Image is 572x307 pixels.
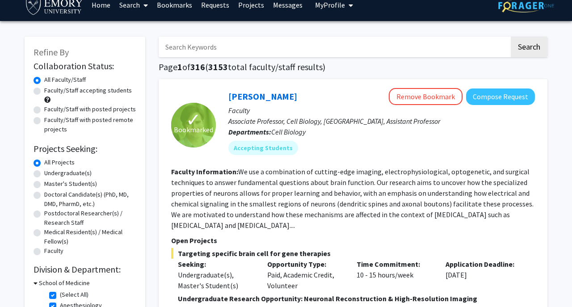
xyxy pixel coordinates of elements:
[7,267,38,300] iframe: Chat
[178,269,254,291] div: Undergraduate(s), Master's Student(s)
[44,227,136,246] label: Medical Resident(s) / Medical Fellow(s)
[34,46,69,58] span: Refine By
[44,190,136,209] label: Doctoral Candidate(s) (PhD, MD, DMD, PharmD, etc.)
[44,168,92,178] label: Undergraduate(s)
[174,124,213,135] span: Bookmarked
[171,167,534,230] fg-read-more: We use a combination of cutting-edge imaging, electrophysiological, optogenetic, and surgical tec...
[271,127,306,136] span: Cell Biology
[44,86,132,95] label: Faculty/Staff accepting students
[439,259,528,291] div: [DATE]
[208,61,228,72] span: 3153
[44,75,86,84] label: All Faculty/Staff
[60,290,88,299] label: (Select All)
[228,105,535,116] p: Faculty
[44,115,136,134] label: Faculty/Staff with posted remote projects
[228,127,271,136] b: Departments:
[177,61,182,72] span: 1
[44,105,136,114] label: Faculty/Staff with posted projects
[39,278,90,288] h3: School of Medicine
[44,246,63,256] label: Faculty
[171,248,535,259] span: Targeting specific brain cell for gene therapies
[44,209,136,227] label: Postdoctoral Researcher(s) / Research Staff
[511,37,547,57] button: Search
[44,179,97,189] label: Master's Student(s)
[267,259,343,269] p: Opportunity Type:
[171,235,535,246] p: Open Projects
[446,259,522,269] p: Application Deadline:
[228,141,298,155] mat-chip: Accepting Students
[466,88,535,105] button: Compose Request to Matt Rowan
[389,88,463,105] button: Remove Bookmark
[159,62,547,72] h1: Page of ( total faculty/staff results)
[228,91,297,102] a: [PERSON_NAME]
[350,259,439,291] div: 10 - 15 hours/week
[34,264,136,275] h2: Division & Department:
[44,158,75,167] label: All Projects
[228,116,535,126] p: Associate Professor, Cell Biology, [GEOGRAPHIC_DATA], Assistant Professor
[159,37,509,57] input: Search Keywords
[261,259,350,291] div: Paid, Academic Credit, Volunteer
[190,61,205,72] span: 316
[178,294,477,303] strong: Undergraduate Research Opportunity: Neuronal Reconstruction & High-Resolution Imaging
[34,61,136,71] h2: Collaboration Status:
[357,259,433,269] p: Time Commitment:
[315,0,345,9] span: My Profile
[178,259,254,269] p: Seeking:
[34,143,136,154] h2: Projects Seeking:
[171,167,238,176] b: Faculty Information:
[186,115,201,124] span: ✓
